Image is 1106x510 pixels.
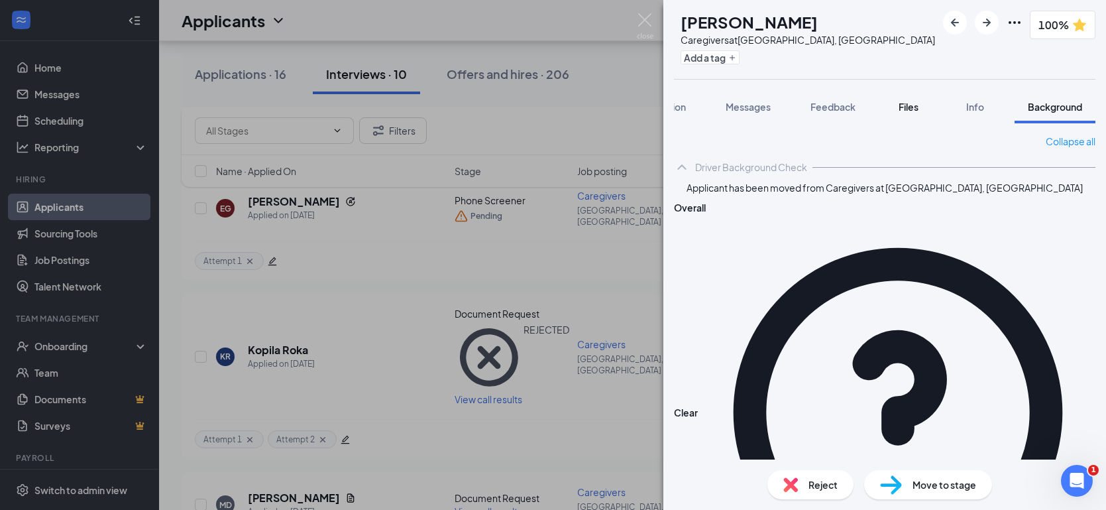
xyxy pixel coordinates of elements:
[681,33,935,46] div: Caregivers at [GEOGRAPHIC_DATA], [GEOGRAPHIC_DATA]
[808,478,838,492] span: Reject
[1046,134,1095,149] a: Collapse all
[674,159,690,175] svg: ChevronUp
[1007,15,1023,31] svg: Ellipses
[695,160,807,174] div: Driver Background Check
[943,11,967,34] button: ArrowLeftNew
[947,15,963,31] svg: ArrowLeftNew
[979,15,995,31] svg: ArrowRight
[687,180,1083,195] span: Applicant has been moved from Caregivers at [GEOGRAPHIC_DATA], [GEOGRAPHIC_DATA]
[728,54,736,62] svg: Plus
[674,405,698,420] span: Clear
[674,202,706,214] span: Overall
[681,11,818,33] h1: [PERSON_NAME]
[966,101,984,113] span: Info
[1088,465,1099,476] span: 1
[899,101,918,113] span: Files
[1038,17,1069,33] span: 100%
[912,478,976,492] span: Move to stage
[726,101,771,113] span: Messages
[810,101,856,113] span: Feedback
[1028,101,1082,113] span: Background
[975,11,999,34] button: ArrowRight
[681,50,740,64] button: PlusAdd a tag
[1061,465,1093,497] iframe: Intercom live chat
